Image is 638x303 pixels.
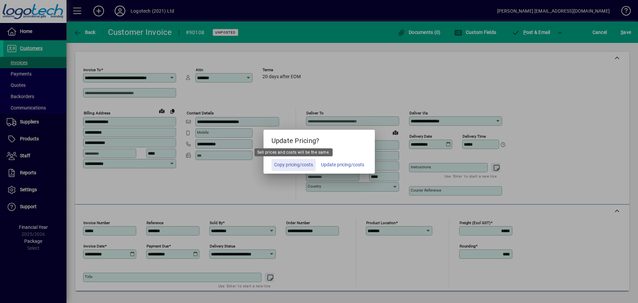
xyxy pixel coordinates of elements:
h5: Update Pricing? [264,130,375,149]
div: Sell prices and costs will be the same. [255,148,333,156]
button: Update pricing/costs [318,159,367,171]
button: Copy pricing/costs [271,159,316,171]
span: Update pricing/costs [321,161,364,168]
span: Copy pricing/costs [274,161,313,168]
